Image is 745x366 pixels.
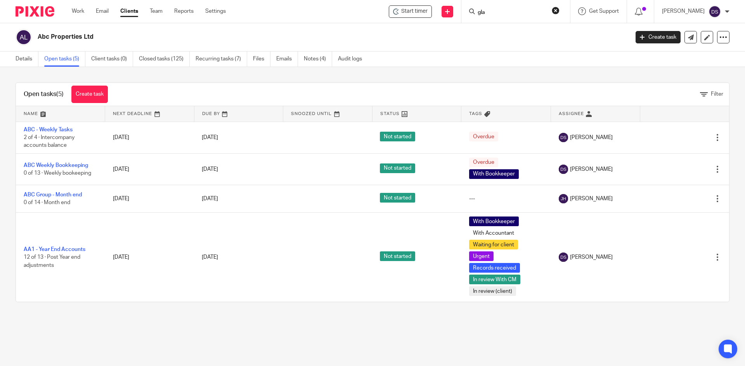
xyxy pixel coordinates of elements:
a: Emails [276,52,298,67]
span: [DATE] [202,254,218,260]
span: Not started [380,251,415,261]
span: 0 of 13 · Weekly bookeeping [24,170,91,176]
img: svg%3E [16,29,32,45]
span: (5) [56,91,64,97]
span: [PERSON_NAME] [570,165,613,173]
h2: Abc Properties Ltd [38,33,507,41]
span: [PERSON_NAME] [570,195,613,203]
span: In review With CM [469,275,520,284]
a: Clients [120,7,138,15]
a: Email [96,7,109,15]
img: svg%3E [709,5,721,18]
span: Snoozed Until [291,112,332,116]
td: [DATE] [105,185,194,212]
td: [DATE] [105,213,194,302]
a: Recurring tasks (7) [196,52,247,67]
span: Overdue [469,132,498,141]
input: Search [477,9,547,16]
h1: Open tasks [24,90,64,98]
span: Get Support [589,9,619,14]
a: Reports [174,7,194,15]
span: Filter [711,91,723,97]
a: Files [253,52,270,67]
img: svg%3E [559,165,568,174]
p: [PERSON_NAME] [662,7,705,15]
span: Status [380,112,400,116]
a: Closed tasks (125) [139,52,190,67]
span: Tags [469,112,482,116]
img: svg%3E [559,253,568,262]
span: In review (client) [469,286,516,296]
span: Not started [380,163,415,173]
a: Audit logs [338,52,368,67]
a: ABC - Weekly Tasks [24,127,73,132]
span: 0 of 14 · Month end [24,200,70,205]
span: [DATE] [202,167,218,172]
span: [DATE] [202,196,218,201]
td: [DATE] [105,153,194,185]
a: Notes (4) [304,52,332,67]
span: Not started [380,132,415,141]
span: 12 of 13 · Post Year end adjustments [24,254,80,268]
span: Overdue [469,158,498,167]
span: With Accountant [469,228,518,238]
a: Create task [636,31,681,43]
a: Settings [205,7,226,15]
img: svg%3E [559,194,568,203]
span: Start timer [401,7,428,15]
div: --- [469,195,543,203]
button: Clear [552,7,560,14]
a: ABC Group - Month end [24,192,82,198]
a: Create task [71,86,108,103]
span: Not started [380,193,415,203]
img: svg%3E [559,133,568,142]
span: Records received [469,263,520,273]
img: Pixie [16,6,54,17]
a: ABC Weekly Bookkeeping [24,163,88,168]
a: Work [72,7,84,15]
a: Details [16,52,38,67]
span: Waiting for client [469,240,518,249]
a: Client tasks (0) [91,52,133,67]
td: [DATE] [105,122,194,153]
a: Open tasks (5) [44,52,85,67]
span: [PERSON_NAME] [570,134,613,141]
span: With Bookkeeper [469,217,519,226]
span: With Bookkeeper [469,169,519,179]
div: Abc Properties Ltd [389,5,432,18]
span: 2 of 4 · Intercompany accounts balance [24,135,74,148]
span: [DATE] [202,135,218,140]
a: Team [150,7,163,15]
span: [PERSON_NAME] [570,253,613,261]
span: Urgent [469,251,494,261]
a: AA1 - Year End Accounts [24,247,85,252]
